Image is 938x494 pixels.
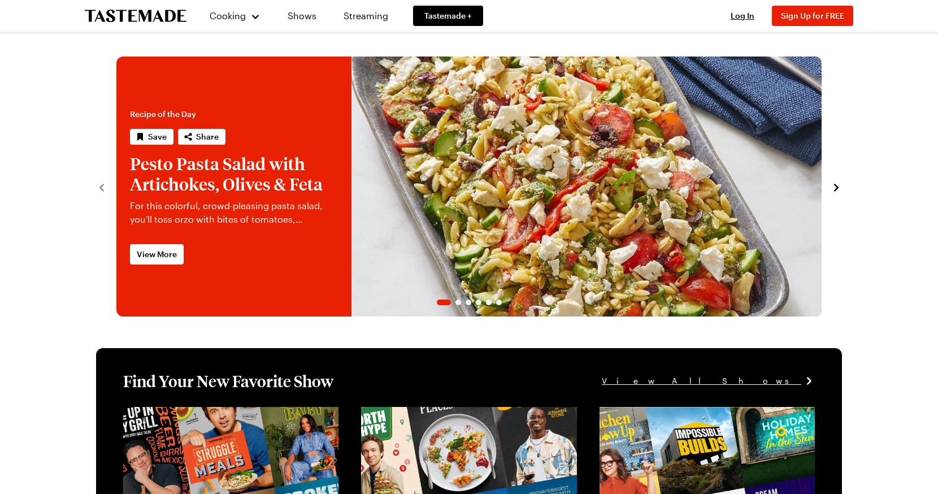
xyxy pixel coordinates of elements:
span: Go to slide 2 [455,300,461,305]
span: Log In [731,11,754,20]
button: Share [178,129,225,145]
button: Save recipe [130,129,173,145]
span: Go to slide 3 [466,300,471,305]
span: Go to slide 1 [437,300,451,305]
a: View full content for [object Object] [123,408,277,419]
a: To Tastemade Home Page [85,10,186,23]
h1: Find Your New Favorite Show [123,371,333,391]
span: View More [137,249,177,260]
span: Go to slide 6 [496,300,502,305]
button: Cooking [209,2,260,29]
span: Cooking [210,10,246,21]
span: Share [196,131,219,142]
button: Sign Up for FREE [772,6,853,26]
span: View All Shows [602,375,801,387]
span: Tastemade + [424,10,472,21]
a: Tastemade + [413,6,483,26]
a: View More [130,244,184,265]
span: Go to slide 4 [476,300,481,305]
a: View All Shows [602,375,815,387]
a: View full content for [object Object] [361,408,515,419]
span: Go to slide 5 [486,300,492,305]
button: navigate to next item [831,180,842,193]
a: View full content for [object Object] [600,408,754,419]
span: Sign Up for FREE [781,11,844,20]
span: Save [148,131,167,142]
button: Log In [720,10,765,21]
button: navigate to previous item [96,180,107,193]
div: 1 / 6 [116,57,822,317]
